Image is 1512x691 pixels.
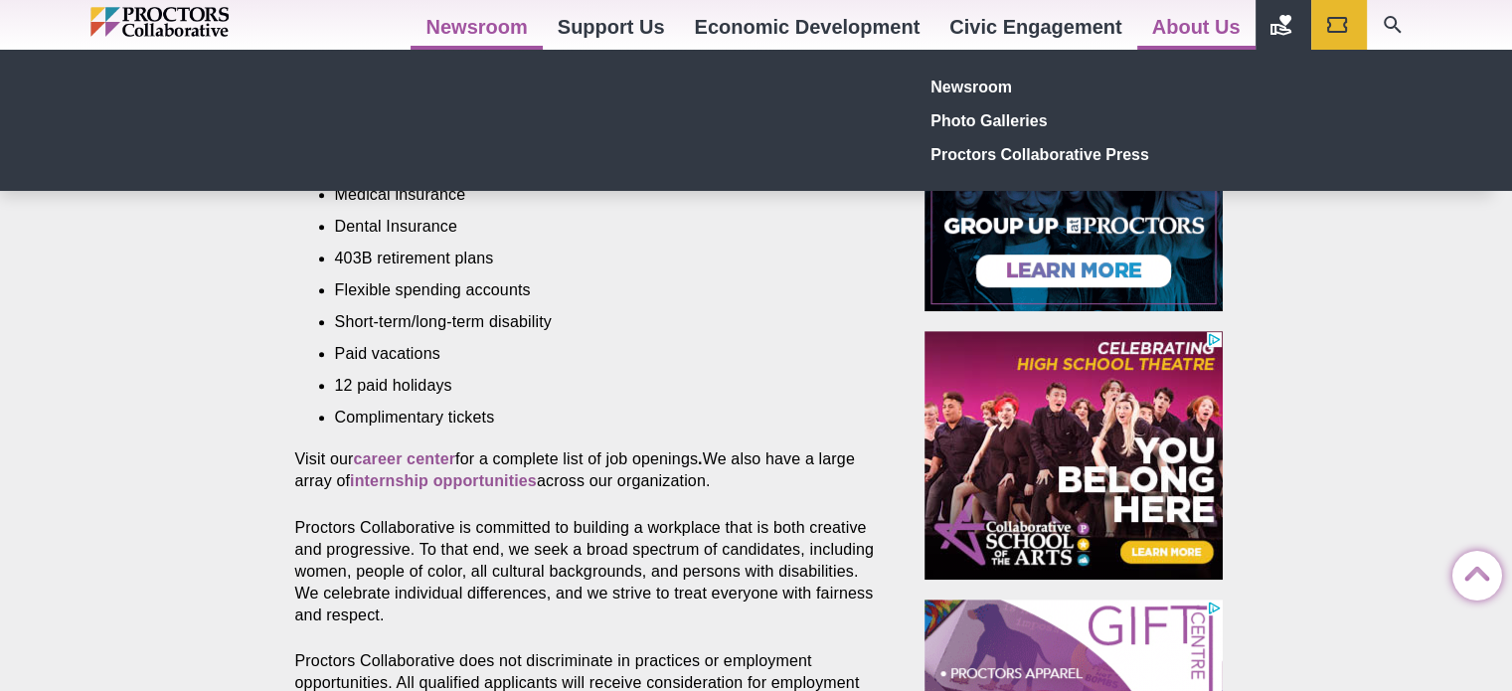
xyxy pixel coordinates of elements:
[698,450,703,467] strong: .
[335,343,850,365] li: Paid vacations
[295,517,880,626] p: Proctors Collaborative is committed to building a workplace that is both creative and progressive...
[1452,552,1492,592] a: Back to Top
[924,103,1214,137] a: Photo Galleries
[335,375,850,397] li: 12 paid holidays
[924,137,1214,171] a: Proctors Collaborative Press
[353,450,455,467] a: career center
[335,279,850,301] li: Flexible spending accounts
[90,7,314,37] img: Proctors logo
[924,331,1223,580] iframe: Advertisement
[335,311,850,333] li: Short-term/long-term disability
[350,472,537,489] a: internship opportunities
[335,407,850,429] li: Complimentary tickets
[335,184,850,206] li: Medical insurance
[335,248,850,269] li: 403B retirement plans
[295,448,880,492] p: Visit our for a complete list of job openings We also have a large array of across our organization.
[335,216,850,238] li: Dental Insurance
[924,70,1214,103] a: Newsroom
